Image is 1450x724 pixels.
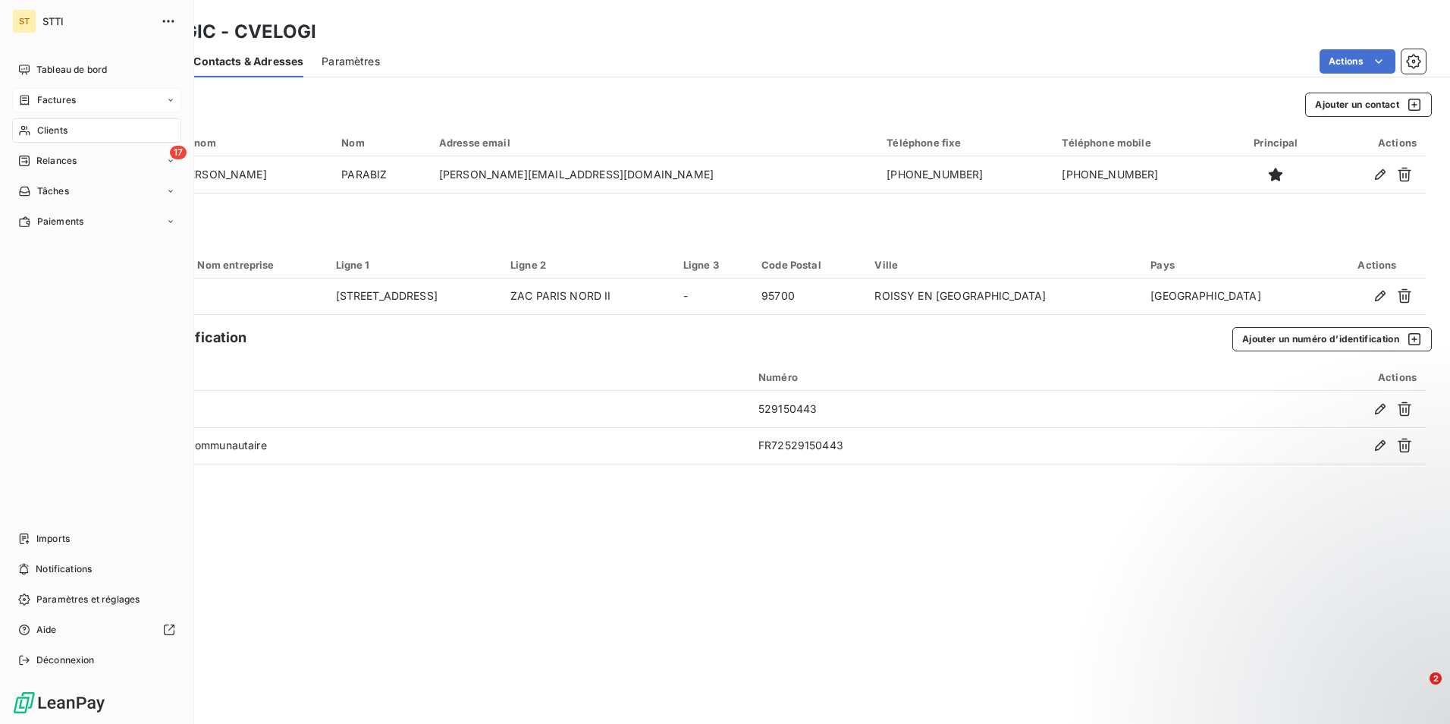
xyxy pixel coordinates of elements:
[12,691,106,715] img: Logo LeanPay
[327,279,501,315] td: [STREET_ADDRESS]
[1062,137,1219,149] div: Téléphone mobile
[73,391,749,427] td: SIREN
[439,137,868,149] div: Adresse email
[36,63,107,77] span: Tableau de bord
[874,259,1132,271] div: Ville
[758,371,1150,383] div: Numéro
[877,156,1053,193] td: [PHONE_NUMBER]
[749,391,1160,427] td: 529150443
[332,156,430,193] td: PARABIZ
[169,156,333,193] td: [PERSON_NAME]
[37,184,69,198] span: Tâches
[1332,137,1417,149] div: Actions
[36,623,57,637] span: Aide
[42,15,152,27] span: STTI
[36,532,70,546] span: Imports
[674,279,752,315] td: -
[336,259,492,271] div: Ligne 1
[37,93,76,107] span: Factures
[341,137,421,149] div: Nom
[133,18,317,46] h3: VELOGIC - CVELOGI
[1237,137,1314,149] div: Principal
[865,279,1141,315] td: ROISSY EN [GEOGRAPHIC_DATA]
[1305,93,1432,117] button: Ajouter un contact
[761,259,856,271] div: Code Postal
[430,156,877,193] td: [PERSON_NAME][EMAIL_ADDRESS][DOMAIN_NAME]
[501,279,674,315] td: ZAC PARIS NORD II
[82,370,740,384] div: Type
[322,54,380,69] span: Paramètres
[683,259,743,271] div: Ligne 3
[887,137,1044,149] div: Téléphone fixe
[170,146,187,159] span: 17
[510,259,665,271] div: Ligne 2
[1430,672,1442,685] span: 2
[1398,672,1435,709] iframe: Intercom live chat
[1232,327,1432,351] button: Ajouter un numéro d’identification
[749,427,1160,464] td: FR72529150443
[1147,577,1450,683] iframe: Intercom notifications message
[178,137,324,149] div: Prénom
[1053,156,1228,193] td: [PHONE_NUMBER]
[37,215,83,228] span: Paiements
[752,279,865,315] td: 95700
[1150,259,1320,271] div: Pays
[1169,371,1417,383] div: Actions
[36,562,92,576] span: Notifications
[193,54,303,69] span: Contacts & Adresses
[36,653,95,667] span: Déconnexion
[1141,279,1329,315] td: [GEOGRAPHIC_DATA]
[36,154,77,168] span: Relances
[36,593,140,606] span: Paramètres et réglages
[73,427,749,464] td: Numéro de TVA intracommunautaire
[1338,259,1417,271] div: Actions
[197,259,317,271] div: Nom entreprise
[12,618,181,642] a: Aide
[37,124,67,137] span: Clients
[12,9,36,33] div: ST
[1320,49,1395,74] button: Actions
